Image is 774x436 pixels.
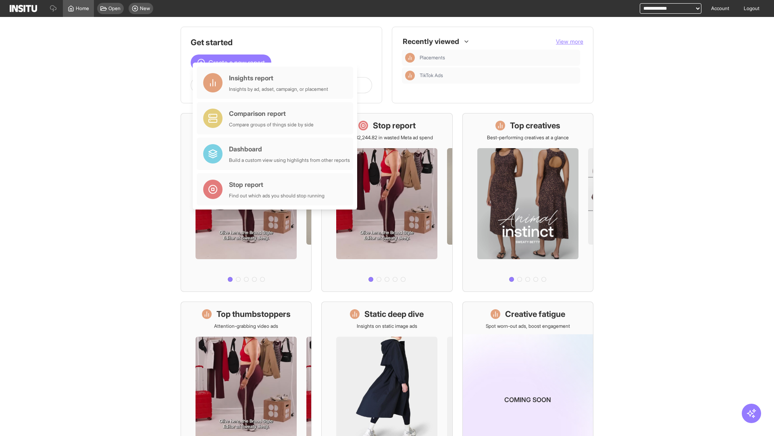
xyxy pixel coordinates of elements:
[10,5,37,12] img: Logo
[229,109,314,118] div: Comparison report
[216,308,291,320] h1: Top thumbstoppers
[357,323,417,329] p: Insights on static image ads
[229,144,350,154] div: Dashboard
[487,134,569,141] p: Best-performing creatives at a glance
[208,58,265,67] span: Create a new report
[556,38,583,46] button: View more
[420,55,577,61] span: Placements
[510,120,560,131] h1: Top creatives
[420,72,443,79] span: TikTok Ads
[405,53,415,63] div: Insights
[181,113,312,292] a: What's live nowSee all active ads instantly
[420,55,445,61] span: Placements
[229,122,314,128] div: Compare groups of things side by side
[229,157,350,163] div: Build a custom view using highlights from other reports
[373,120,416,131] h1: Stop report
[462,113,593,292] a: Top creativesBest-performing creatives at a glance
[229,86,328,92] div: Insights by ad, adset, campaign, or placement
[76,5,89,12] span: Home
[229,73,328,83] div: Insights report
[214,323,278,329] p: Attention-grabbing video ads
[405,71,415,80] div: Insights
[140,5,150,12] span: New
[191,37,372,48] h1: Get started
[364,308,424,320] h1: Static deep dive
[556,38,583,45] span: View more
[191,55,271,71] button: Create a new report
[229,193,325,199] div: Find out which ads you should stop running
[321,113,452,292] a: Stop reportSave £32,244.82 in wasted Meta ad spend
[229,180,325,189] div: Stop report
[420,72,577,79] span: TikTok Ads
[108,5,121,12] span: Open
[341,134,433,141] p: Save £32,244.82 in wasted Meta ad spend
